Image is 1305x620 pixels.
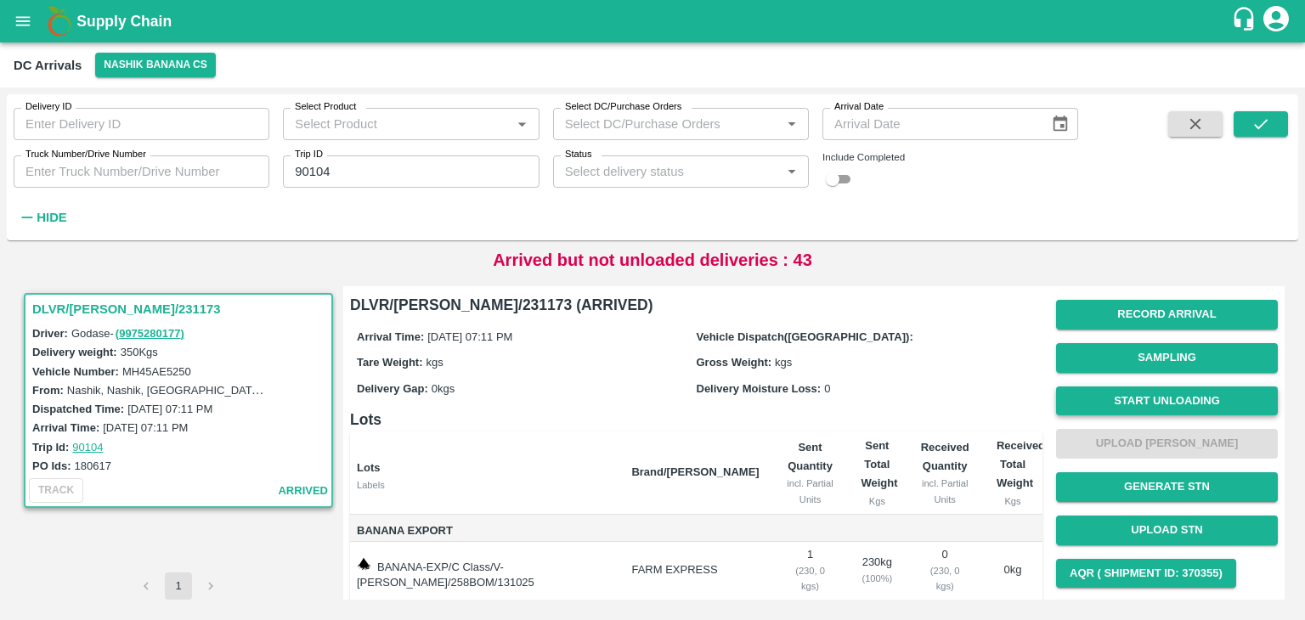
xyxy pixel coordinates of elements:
[127,403,212,415] label: [DATE] 07:11 PM
[921,441,969,472] b: Received Quantity
[511,113,533,135] button: Open
[861,493,893,509] div: Kgs
[14,54,82,76] div: DC Arrivals
[427,356,443,369] span: kgs
[295,148,323,161] label: Trip ID
[565,100,681,114] label: Select DC/Purchase Orders
[1056,386,1278,416] button: Start Unloading
[493,247,812,273] p: Arrived but not unloaded deliveries : 43
[32,459,71,472] label: PO Ids:
[122,365,191,378] label: MH45AE5250
[847,542,907,600] td: 230 kg
[32,421,99,434] label: Arrival Time:
[32,403,124,415] label: Dispatched Time:
[37,211,66,224] strong: Hide
[32,298,330,320] h3: DLVR/[PERSON_NAME]/231173
[121,346,158,358] label: 350 Kgs
[631,465,759,478] b: Brand/[PERSON_NAME]
[1261,3,1291,39] div: account of current user
[32,441,69,454] label: Trip Id:
[907,542,983,600] td: 0
[72,441,103,454] a: 90104
[165,572,192,600] button: page 1
[14,155,269,188] input: Enter Truck Number/Drive Number
[861,571,893,586] div: ( 100 %)
[14,203,71,232] button: Hide
[781,113,803,135] button: Open
[697,356,772,369] label: Gross Weight:
[822,108,1037,140] input: Arrival Date
[32,327,68,340] label: Driver:
[278,482,328,501] span: arrived
[1056,559,1236,589] button: AQR ( Shipment Id: 370355)
[1231,6,1261,37] div: customer-support
[1056,300,1278,330] button: Record Arrival
[861,439,897,490] b: Sent Total Weight
[773,542,848,600] td: 1
[14,108,269,140] input: Enter Delivery ID
[295,100,356,114] label: Select Product
[775,356,792,369] span: kgs
[357,477,618,493] div: Labels
[283,155,539,188] input: Enter Trip ID
[95,53,216,77] button: Select DC
[103,421,188,434] label: [DATE] 07:11 PM
[67,383,504,397] label: Nashik, Nashik, [GEOGRAPHIC_DATA], [GEOGRAPHIC_DATA], [GEOGRAPHIC_DATA]
[3,2,42,41] button: open drawer
[288,113,506,135] input: Select Product
[997,493,1029,509] div: Kgs
[32,384,64,397] label: From:
[350,542,618,600] td: BANANA-EXP/C Class/V-[PERSON_NAME]/258BOM/131025
[116,327,184,340] a: (9975280177)
[697,330,913,343] label: Vehicle Dispatch([GEOGRAPHIC_DATA]):
[350,408,1042,431] h6: Lots
[357,356,423,369] label: Tare Weight:
[1056,516,1278,545] button: Upload STN
[357,557,370,571] img: weight
[997,439,1045,490] b: Received Total Weight
[76,9,1231,33] a: Supply Chain
[618,542,772,600] td: FARM EXPRESS
[42,4,76,38] img: logo
[834,100,884,114] label: Arrival Date
[350,293,1042,317] h6: DLVR/[PERSON_NAME]/231173 (ARRIVED)
[71,327,186,340] span: Godase -
[1044,108,1076,140] button: Choose date
[788,441,833,472] b: Sent Quantity
[25,100,71,114] label: Delivery ID
[920,476,969,507] div: incl. Partial Units
[1056,343,1278,373] button: Sampling
[76,13,172,30] b: Supply Chain
[427,330,512,343] span: [DATE] 07:11 PM
[1056,472,1278,502] button: Generate STN
[697,382,822,395] label: Delivery Moisture Loss:
[781,161,803,183] button: Open
[357,382,428,395] label: Delivery Gap:
[32,346,117,358] label: Delivery weight:
[787,563,834,595] div: ( 230, 0 kgs)
[357,330,424,343] label: Arrival Time:
[130,572,227,600] nav: pagination navigation
[822,149,1078,165] div: Include Completed
[357,521,618,541] span: Banana Export
[787,476,834,507] div: incl. Partial Units
[32,365,119,378] label: Vehicle Number:
[565,148,592,161] label: Status
[357,461,380,474] b: Lots
[983,542,1042,600] td: 0 kg
[558,113,754,135] input: Select DC/Purchase Orders
[75,459,111,472] label: 180617
[558,161,776,183] input: Select delivery status
[824,382,830,395] span: 0
[920,563,969,595] div: ( 230, 0 kgs)
[432,382,455,395] span: 0 kgs
[25,148,146,161] label: Truck Number/Drive Number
